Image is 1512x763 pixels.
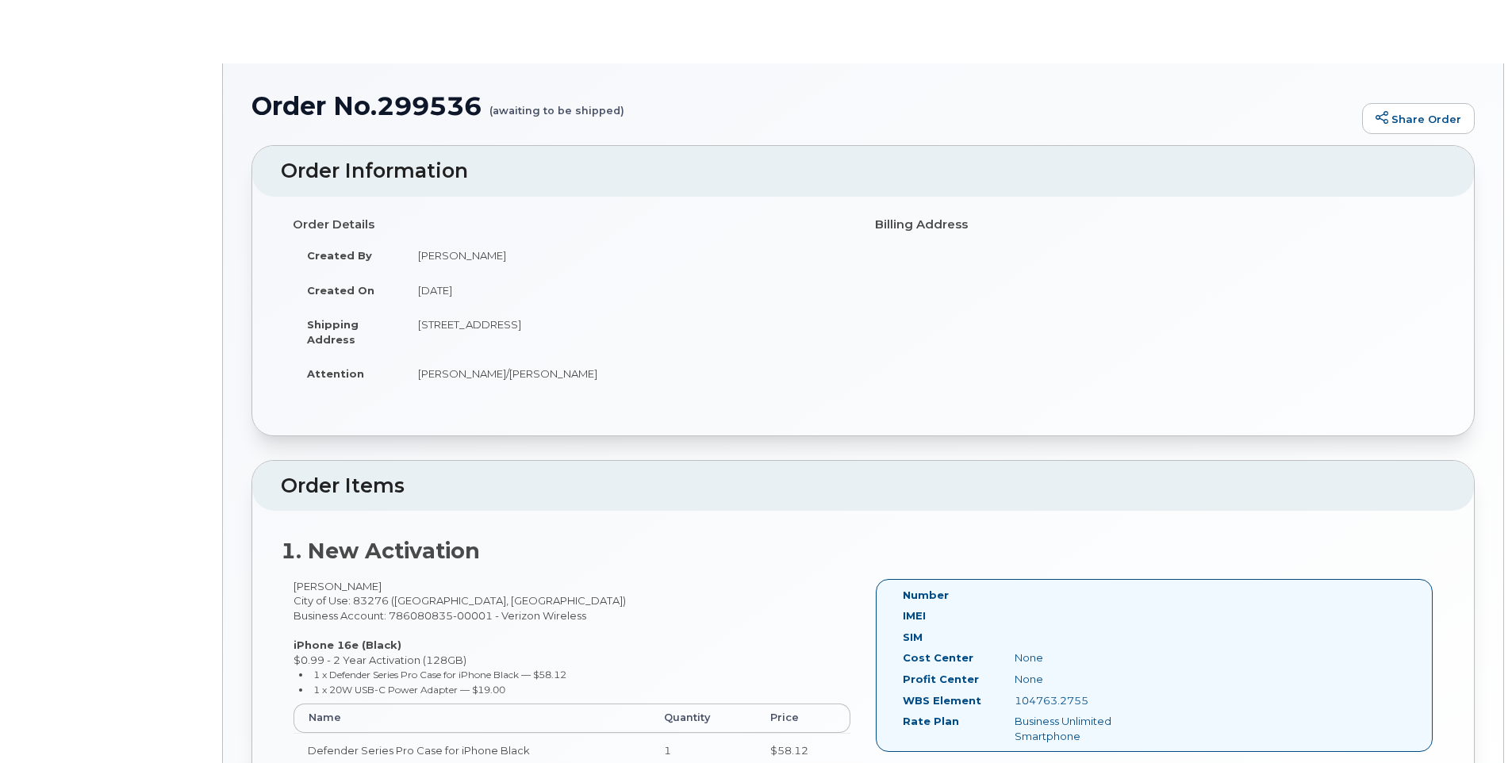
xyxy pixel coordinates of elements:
label: SIM [903,630,923,645]
strong: iPhone 16e (Black) [294,638,401,651]
label: Number [903,588,949,603]
div: None [1003,650,1160,665]
a: Share Order [1362,103,1475,135]
th: Name [294,704,650,732]
div: None [1003,672,1160,687]
td: [DATE] [404,273,851,308]
label: Rate Plan [903,714,959,729]
td: [PERSON_NAME] [404,238,851,273]
td: [PERSON_NAME]/[PERSON_NAME] [404,356,851,391]
div: 104763.2755 [1003,693,1160,708]
th: Price [756,704,850,732]
label: IMEI [903,608,926,623]
h2: Order Information [281,160,1445,182]
h4: Billing Address [875,218,1433,232]
small: (awaiting to be shipped) [489,92,624,117]
small: 1 x 20W USB-C Power Adapter — $19.00 [313,684,505,696]
h2: Order Items [281,475,1445,497]
label: WBS Element [903,693,981,708]
th: Quantity [650,704,756,732]
div: Business Unlimited Smartphone [1003,714,1160,743]
small: 1 x Defender Series Pro Case for iPhone Black — $58.12 [313,669,566,681]
h4: Order Details [293,218,851,232]
h1: Order No.299536 [251,92,1354,120]
strong: Created By [307,249,372,262]
strong: Shipping Address [307,318,359,346]
strong: Created On [307,284,374,297]
label: Profit Center [903,672,979,687]
strong: 1. New Activation [281,538,480,564]
label: Cost Center [903,650,973,665]
strong: Attention [307,367,364,380]
td: [STREET_ADDRESS] [404,307,851,356]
